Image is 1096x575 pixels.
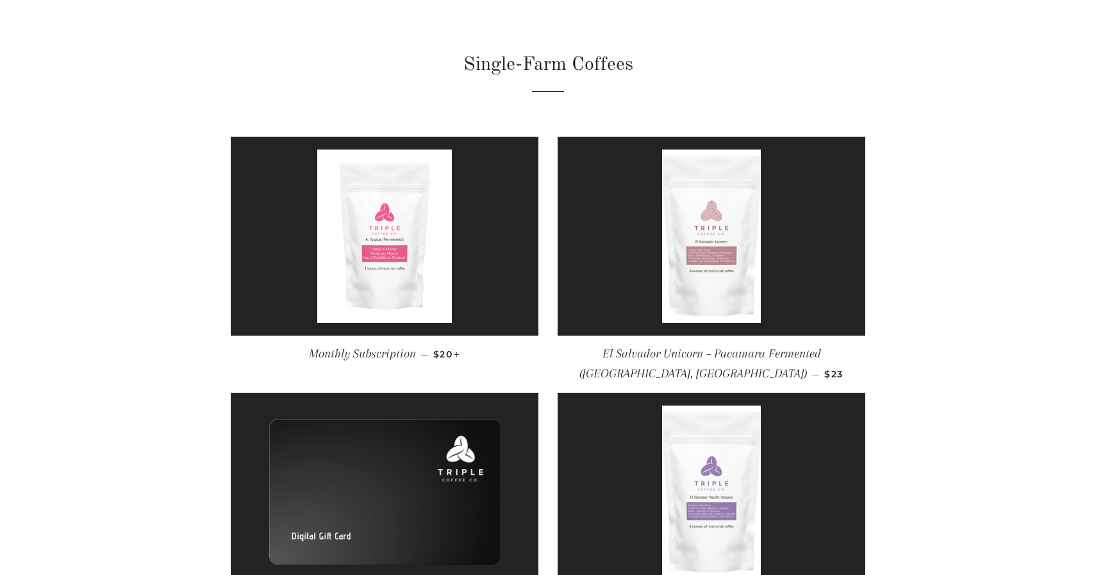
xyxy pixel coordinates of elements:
[558,137,865,336] a: El Salvador Unicorn – Pacamara Fermented (Chalatenango, El Salvador)
[231,137,538,336] a: Monthly Subscription
[824,368,843,380] span: $23
[317,150,453,323] img: Monthly Subscription
[421,348,428,360] span: —
[579,347,820,381] span: El Salvador Unicorn – Pacamara Fermented ([GEOGRAPHIC_DATA], [GEOGRAPHIC_DATA])
[231,336,538,372] a: Monthly Subscription — $20
[309,347,416,361] span: Monthly Subscription
[558,336,865,393] a: El Salvador Unicorn – Pacamara Fermented ([GEOGRAPHIC_DATA], [GEOGRAPHIC_DATA]) — $23
[269,419,500,565] img: Gift Card-Gift Card-Triple Coffee Co.
[433,348,460,360] span: $20
[812,368,819,380] span: —
[662,150,761,323] img: El Salvador Unicorn – Pacamara Fermented (Chalatenango, El Salvador)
